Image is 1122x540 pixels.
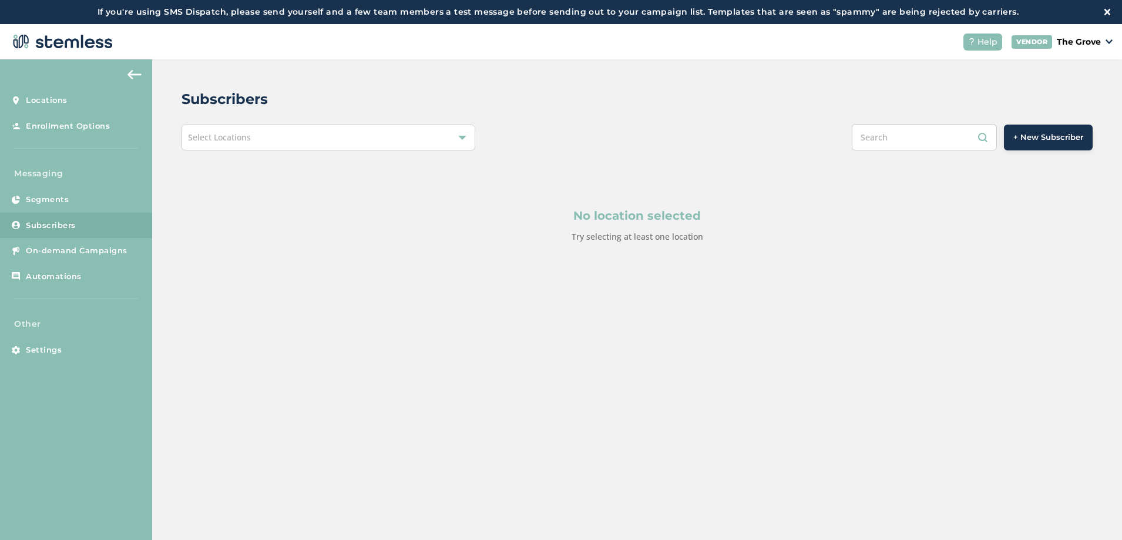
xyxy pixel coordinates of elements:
[572,231,703,242] label: Try selecting at least one location
[9,30,113,53] img: logo-dark-0685b13c.svg
[1013,132,1083,143] span: + New Subscriber
[238,207,1036,224] p: No location selected
[127,70,142,79] img: icon-arrow-back-accent-c549486e.svg
[26,95,68,106] span: Locations
[1012,35,1052,49] div: VENDOR
[26,220,76,232] span: Subscribers
[26,344,62,356] span: Settings
[1106,39,1113,44] img: icon_down-arrow-small-66adaf34.svg
[26,194,69,206] span: Segments
[968,38,975,45] img: icon-help-white-03924b79.svg
[977,36,997,48] span: Help
[1004,125,1093,150] button: + New Subscriber
[1104,9,1110,15] img: icon-close-white-1ed751a3.svg
[1057,36,1101,48] p: The Grove
[26,120,110,132] span: Enrollment Options
[188,132,251,143] span: Select Locations
[26,271,82,283] span: Automations
[182,89,268,110] h2: Subscribers
[12,6,1104,18] label: If you're using SMS Dispatch, please send yourself and a few team members a test message before s...
[26,245,127,257] span: On-demand Campaigns
[1063,484,1122,540] iframe: Chat Widget
[852,124,997,150] input: Search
